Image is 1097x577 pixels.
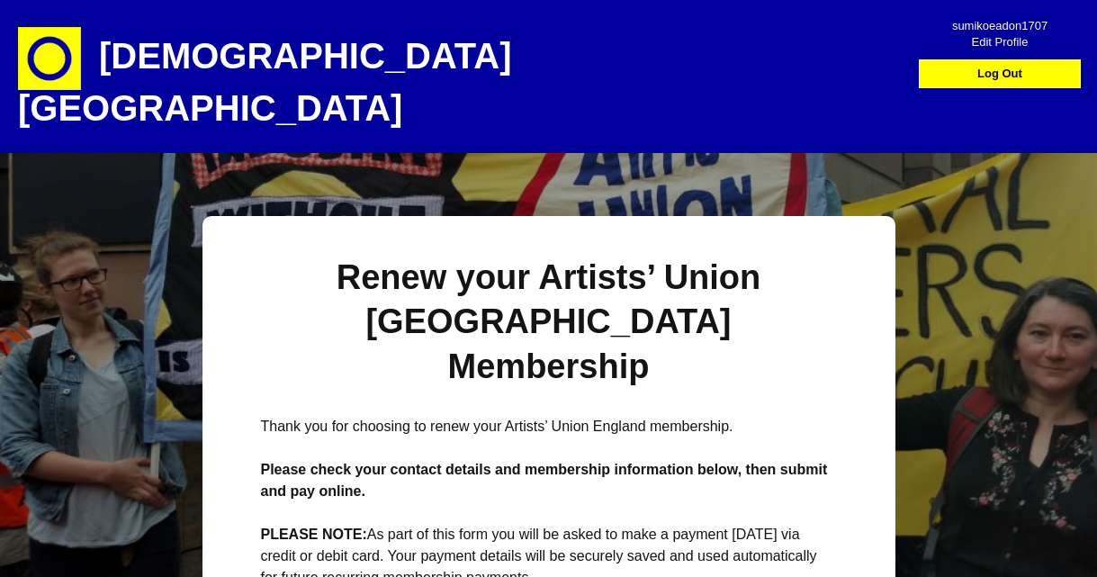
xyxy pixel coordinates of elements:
[18,27,81,90] img: circle-e1448293145835.png
[936,12,1064,28] span: sumikoeadon1707
[923,60,1076,87] a: Log Out
[261,462,828,499] strong: Please check your contact details and membership information below, then submit and pay online.
[261,416,837,437] p: Thank you for choosing to renew your Artists’ Union England membership.
[261,527,367,542] strong: PLEASE NOTE:
[936,28,1064,44] span: Edit Profile
[261,256,837,389] h1: Renew your Artists’ Union [GEOGRAPHIC_DATA] Membership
